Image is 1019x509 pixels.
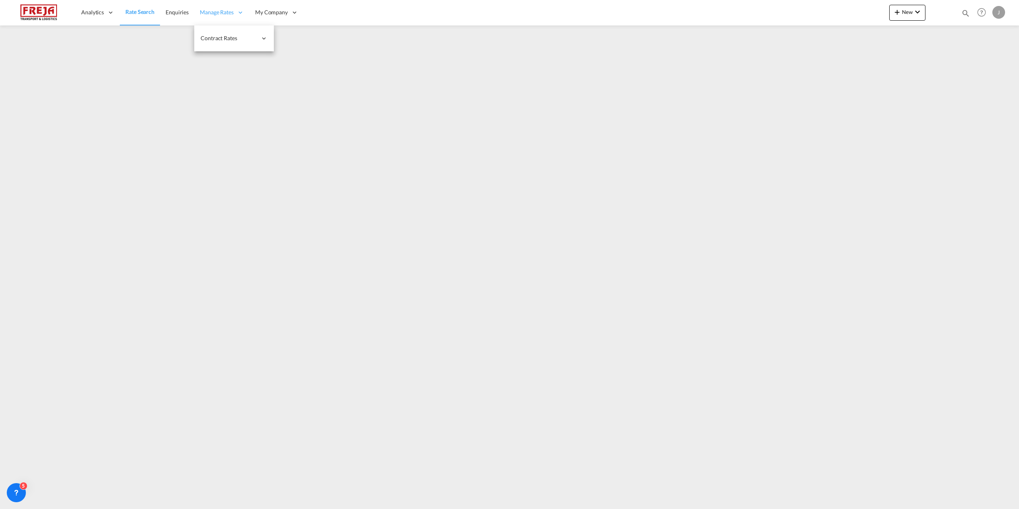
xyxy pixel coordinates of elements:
[992,6,1005,19] div: J
[194,25,274,51] div: Contract Rates
[81,8,104,16] span: Analytics
[125,8,154,15] span: Rate Search
[961,9,970,21] div: icon-magnify
[255,8,288,16] span: My Company
[201,34,257,42] span: Contract Rates
[166,9,189,16] span: Enquiries
[889,5,925,21] button: icon-plus 400-fgNewicon-chevron-down
[975,6,988,19] span: Help
[961,9,970,18] md-icon: icon-magnify
[975,6,992,20] div: Help
[913,7,922,17] md-icon: icon-chevron-down
[892,9,922,15] span: New
[200,8,234,16] span: Manage Rates
[12,4,66,21] img: 586607c025bf11f083711d99603023e7.png
[892,7,902,17] md-icon: icon-plus 400-fg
